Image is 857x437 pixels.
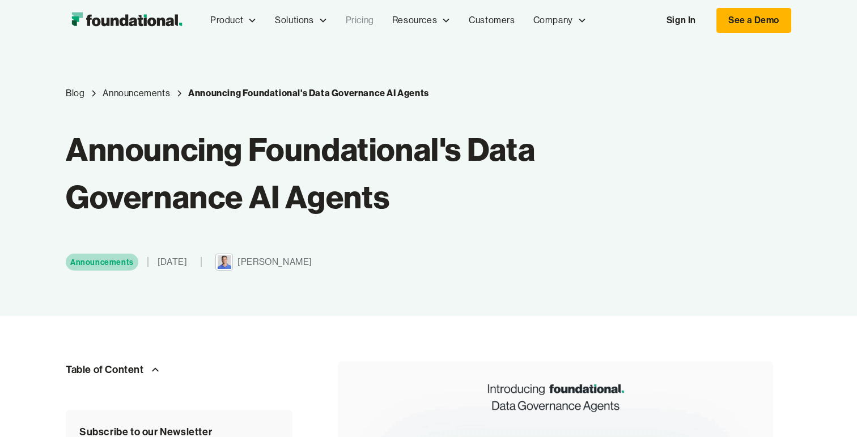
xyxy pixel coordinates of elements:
div: Announcing Foundational's Data Governance AI Agents [188,86,429,101]
img: Foundational Logo [66,9,188,32]
a: Current blog [188,86,429,101]
a: See a Demo [716,8,791,33]
h1: Announcing Foundational's Data Governance AI Agents [66,126,646,221]
div: Product [201,2,266,39]
div: Company [524,2,596,39]
iframe: Chat Widget [653,306,857,437]
a: Blog [66,86,84,101]
div: Solutions [266,2,336,39]
a: Category [103,86,170,101]
div: Resources [392,13,437,28]
div: Solutions [275,13,313,28]
div: Product [210,13,243,28]
div: Table of Content [66,361,144,378]
a: Category [66,254,138,271]
div: Resources [383,2,460,39]
img: Arrow [149,363,162,376]
div: Announcements [70,256,134,268]
a: home [66,9,188,32]
a: Customers [460,2,524,39]
div: Company [533,13,573,28]
div: [DATE] [158,255,188,269]
a: Pricing [337,2,383,39]
div: Announcements [103,86,170,101]
div: [PERSON_NAME] [237,255,312,269]
a: Sign In [655,8,707,32]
